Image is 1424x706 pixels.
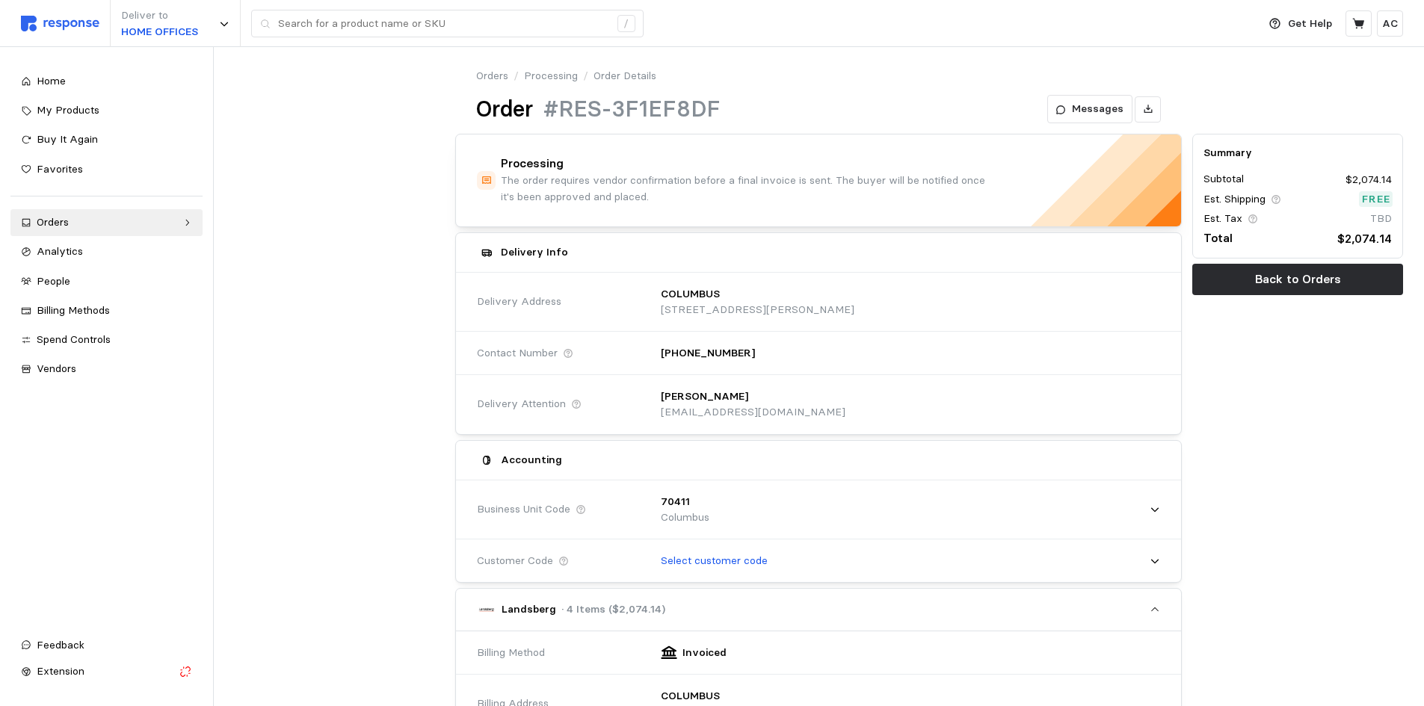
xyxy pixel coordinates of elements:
p: Order Details [594,68,656,84]
span: Customer Code [477,553,553,569]
p: / [583,68,588,84]
span: Buy It Again [37,132,98,146]
a: Processing [524,68,578,84]
div: / [617,15,635,33]
span: Spend Controls [37,332,111,346]
p: $2,074.14 [1337,229,1392,248]
span: Billing Method [477,645,545,661]
p: / [514,68,519,84]
p: COLUMBUS [661,688,720,705]
p: COLUMBUS [661,286,720,303]
span: Feedback [37,638,84,651]
p: TBD [1370,211,1392,227]
button: Extension [10,658,203,685]
p: Subtotal [1203,172,1244,188]
button: AC [1377,10,1403,37]
p: The order requires vendor confirmation before a final invoice is sent. The buyer will be notified... [501,173,990,205]
span: People [37,274,70,288]
a: Vendors [10,356,203,383]
p: $2,074.14 [1346,172,1392,188]
span: Delivery Attention [477,396,566,412]
a: Home [10,68,203,95]
img: svg%3e [21,16,99,31]
p: Invoiced [682,645,727,661]
p: Est. Tax [1203,211,1242,227]
a: Orders [10,209,203,236]
span: Home [37,74,66,87]
span: Delivery Address [477,294,561,310]
h5: Delivery Info [501,244,568,260]
button: Messages [1047,95,1132,123]
a: Orders [476,68,508,84]
span: Extension [37,664,84,678]
p: Back to Orders [1255,270,1341,288]
p: [EMAIL_ADDRESS][DOMAIN_NAME] [661,404,845,421]
button: Back to Orders [1192,264,1403,295]
p: Messages [1072,101,1124,117]
p: HOME OFFICES [121,24,198,40]
button: Feedback [10,632,203,659]
a: Favorites [10,156,203,183]
p: Deliver to [121,7,198,24]
h1: #RES-3F1EF8DF [543,95,721,124]
p: · 4 Items ($2,074.14) [561,601,665,618]
a: My Products [10,97,203,124]
input: Search for a product name or SKU [278,10,609,37]
a: People [10,268,203,295]
div: Orders [37,214,176,231]
span: Billing Methods [37,303,110,317]
p: Columbus [661,510,709,526]
p: Total [1203,229,1233,248]
a: Spend Controls [10,326,203,353]
p: Est. Shipping [1203,191,1266,208]
span: Vendors [37,362,76,375]
p: Get Help [1288,16,1332,32]
p: AC [1382,16,1398,32]
button: Get Help [1260,10,1341,38]
a: Analytics [10,238,203,265]
span: Contact Number [477,345,558,362]
h4: Processing [501,155,564,173]
span: Favorites [37,162,83,176]
p: [PERSON_NAME] [661,388,748,405]
h5: Accounting [501,452,562,468]
p: [PHONE_NUMBER] [661,345,755,362]
a: Buy It Again [10,126,203,153]
span: Analytics [37,244,83,258]
h1: Order [476,95,533,124]
p: Select customer code [661,553,768,569]
h5: Summary [1203,145,1392,161]
span: My Products [37,103,99,117]
p: 70411 [661,494,690,510]
p: Free [1361,191,1390,208]
p: [STREET_ADDRESS][PERSON_NAME] [661,302,854,318]
span: Business Unit Code [477,501,570,518]
p: Landsberg [502,601,556,618]
a: Billing Methods [10,297,203,324]
button: Landsberg· 4 Items ($2,074.14) [456,589,1181,631]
